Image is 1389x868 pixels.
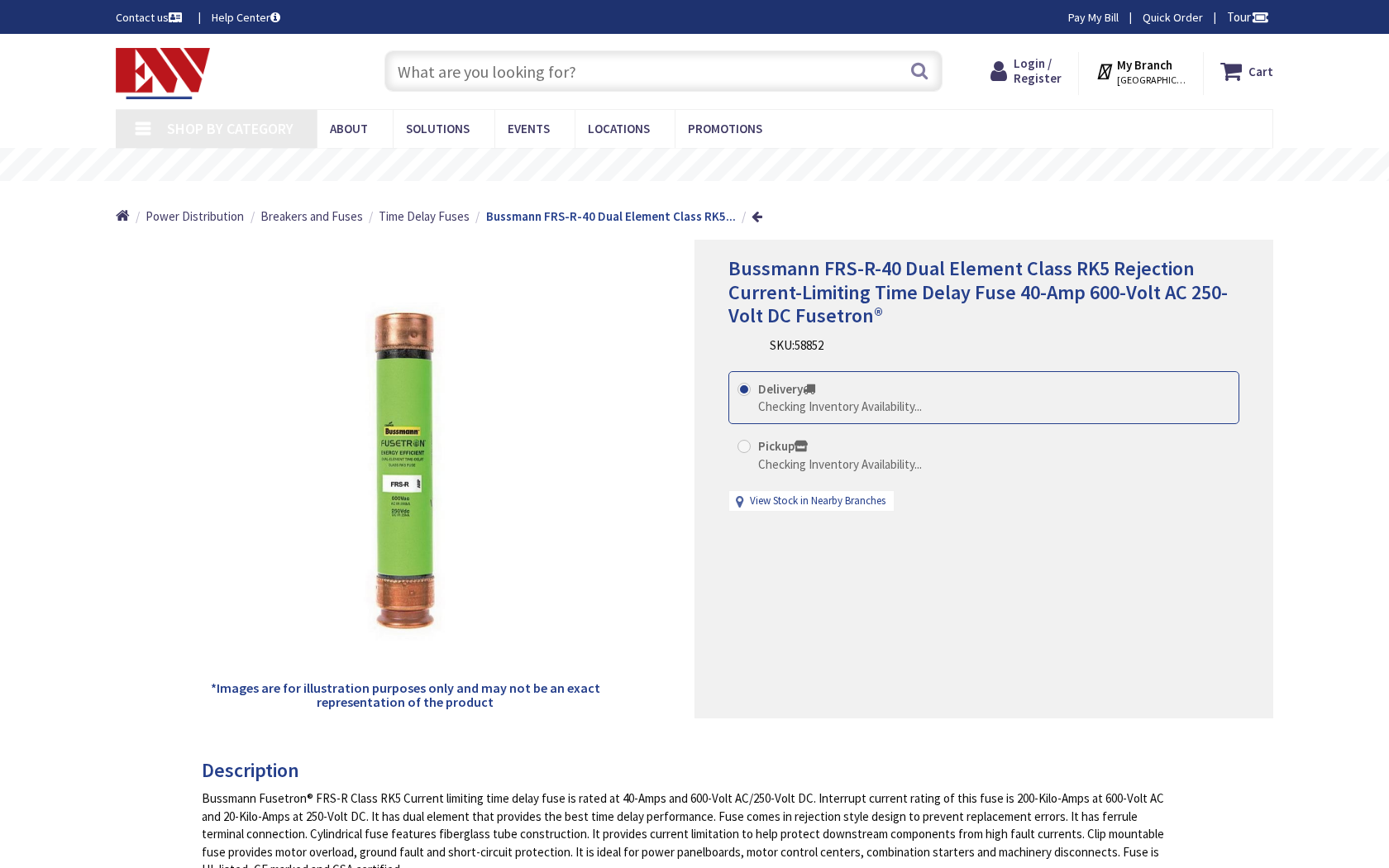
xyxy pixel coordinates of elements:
a: Breakers and Fuses [260,207,363,225]
span: Solutions [406,121,470,136]
span: Login / Register [1014,55,1062,86]
a: Time Delay Fuses [379,207,470,225]
span: Events [508,121,550,136]
span: Promotions [688,121,762,136]
div: Checking Inventory Availability... [758,455,922,473]
a: Help Center [212,9,280,26]
strong: Pickup [758,438,808,454]
span: Breakers and Fuses [260,208,363,224]
a: Quick Order [1143,9,1203,26]
span: Shop By Category [167,119,294,138]
span: Time Delay Fuses [379,208,470,224]
span: Locations [588,121,650,136]
rs-layer: Free Same Day Pickup at 19 Locations [558,156,861,174]
span: 58852 [795,337,823,353]
a: Contact us [116,9,185,26]
a: View Stock in Nearby Branches [750,494,885,509]
strong: Bussmann FRS-R-40 Dual Element Class RK5... [486,208,736,224]
a: Pay My Bill [1068,9,1119,26]
span: Bussmann FRS-R-40 Dual Element Class RK5 Rejection Current-Limiting Time Delay Fuse 40-Amp 600-Vo... [728,255,1228,329]
div: My Branch [GEOGRAPHIC_DATA], [GEOGRAPHIC_DATA] [1095,56,1187,86]
strong: Delivery [758,381,815,397]
span: Tour [1227,9,1269,25]
a: Power Distribution [146,207,244,225]
h3: Description [202,760,1175,781]
img: Electrical Wholesalers, Inc. [116,48,210,99]
a: Cart [1220,56,1273,86]
span: Power Distribution [146,208,244,224]
span: About [330,121,368,136]
div: Checking Inventory Availability... [758,398,922,415]
strong: My Branch [1117,57,1172,73]
strong: Cart [1248,56,1273,86]
span: [GEOGRAPHIC_DATA], [GEOGRAPHIC_DATA] [1117,74,1187,87]
a: Login / Register [990,56,1062,86]
h5: *Images are for illustration purposes only and may not be an exact representation of the product [208,681,602,710]
img: Bussmann FRS-R-40 Dual Element Class RK5 Rejection Current-Limiting Time Delay Fuse 40-Amp 600-Vo... [208,274,602,668]
div: SKU: [770,336,823,354]
input: What are you looking for? [384,50,943,92]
